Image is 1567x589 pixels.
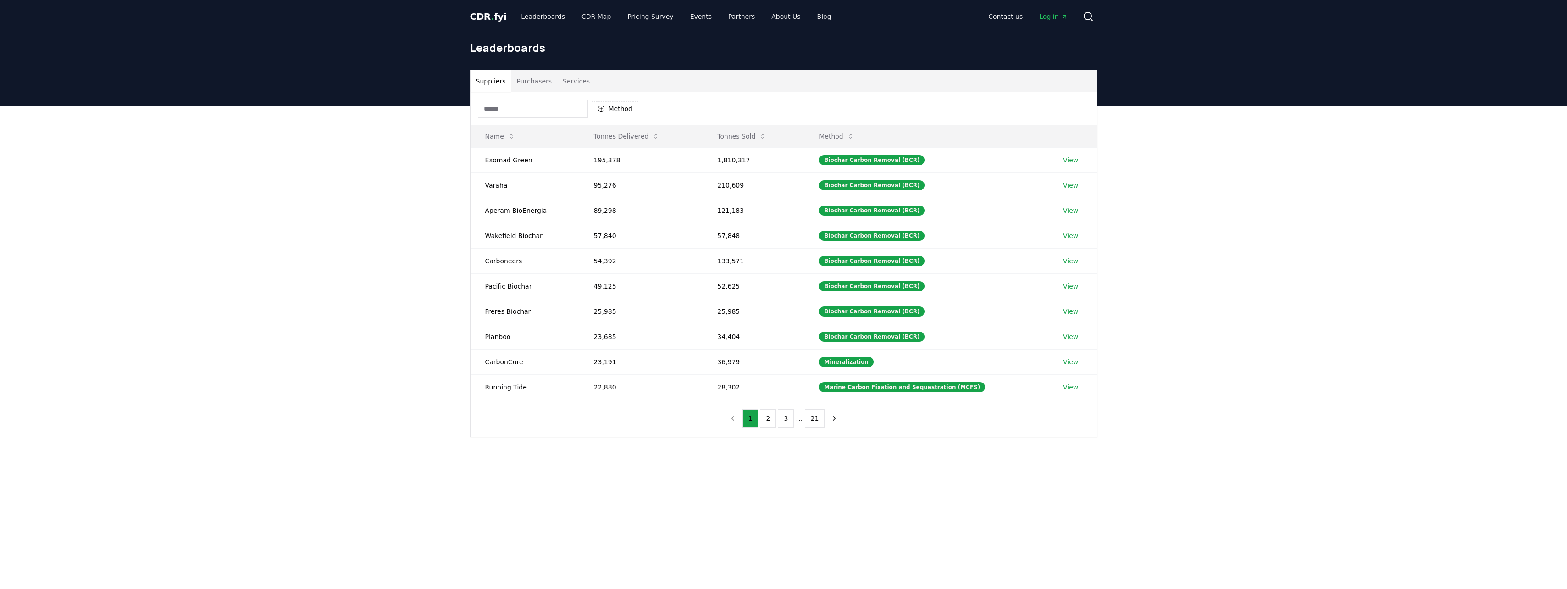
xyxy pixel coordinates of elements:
button: Purchasers [511,70,557,92]
td: 95,276 [579,172,703,198]
td: 57,848 [703,223,804,248]
td: 210,609 [703,172,804,198]
td: 25,985 [703,299,804,324]
td: Freres Biochar [471,299,579,324]
a: Leaderboards [514,8,572,25]
a: View [1063,206,1078,215]
a: View [1063,383,1078,392]
a: CDR Map [574,8,618,25]
button: 1 [742,409,759,428]
div: Biochar Carbon Removal (BCR) [819,231,925,241]
a: View [1063,357,1078,367]
td: 28,302 [703,374,804,400]
nav: Main [981,8,1075,25]
a: View [1063,307,1078,316]
td: 36,979 [703,349,804,374]
button: 3 [778,409,794,428]
button: Method [592,101,639,116]
a: CDR.fyi [470,10,507,23]
td: Carboneers [471,248,579,273]
button: Services [557,70,595,92]
a: Contact us [981,8,1030,25]
a: Blog [810,8,839,25]
h1: Leaderboards [470,40,1097,55]
div: Mineralization [819,357,874,367]
span: . [491,11,494,22]
td: 1,810,317 [703,147,804,172]
div: Biochar Carbon Removal (BCR) [819,306,925,317]
td: 89,298 [579,198,703,223]
td: 54,392 [579,248,703,273]
td: 25,985 [579,299,703,324]
div: Biochar Carbon Removal (BCR) [819,155,925,165]
td: 121,183 [703,198,804,223]
a: View [1063,282,1078,291]
div: Biochar Carbon Removal (BCR) [819,206,925,216]
button: 2 [760,409,776,428]
td: 34,404 [703,324,804,349]
button: next page [826,409,842,428]
div: Biochar Carbon Removal (BCR) [819,256,925,266]
a: About Us [764,8,808,25]
td: 195,378 [579,147,703,172]
td: Aperam BioEnergia [471,198,579,223]
a: View [1063,332,1078,341]
span: Log in [1039,12,1068,21]
td: 23,191 [579,349,703,374]
nav: Main [514,8,838,25]
td: Planboo [471,324,579,349]
span: CDR fyi [470,11,507,22]
td: 52,625 [703,273,804,299]
td: Varaha [471,172,579,198]
a: View [1063,156,1078,165]
button: Tonnes Delivered [587,127,667,145]
a: Events [683,8,719,25]
td: 22,880 [579,374,703,400]
td: 133,571 [703,248,804,273]
a: Pricing Survey [620,8,681,25]
li: ... [796,413,803,424]
td: 49,125 [579,273,703,299]
button: Name [478,127,522,145]
button: Method [812,127,862,145]
td: Exomad Green [471,147,579,172]
td: Pacific Biochar [471,273,579,299]
a: View [1063,181,1078,190]
a: View [1063,256,1078,266]
td: Wakefield Biochar [471,223,579,248]
button: Suppliers [471,70,511,92]
div: Biochar Carbon Removal (BCR) [819,332,925,342]
td: Running Tide [471,374,579,400]
div: Biochar Carbon Removal (BCR) [819,180,925,190]
button: Tonnes Sold [710,127,774,145]
a: View [1063,231,1078,240]
div: Marine Carbon Fixation and Sequestration (MCFS) [819,382,985,392]
td: CarbonCure [471,349,579,374]
td: 57,840 [579,223,703,248]
div: Biochar Carbon Removal (BCR) [819,281,925,291]
a: Partners [721,8,762,25]
button: 21 [805,409,825,428]
td: 23,685 [579,324,703,349]
a: Log in [1032,8,1075,25]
